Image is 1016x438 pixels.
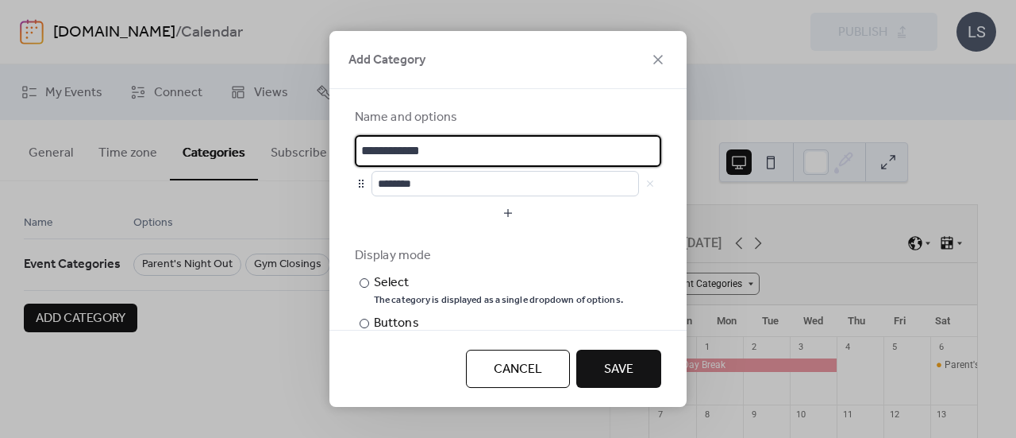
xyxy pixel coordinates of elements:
div: Display mode [355,246,658,266]
div: The category is displayed as a single dropdown of options. [374,294,623,307]
button: Cancel [466,350,570,388]
div: Name and options [355,108,658,127]
span: Save [604,360,633,379]
button: Save [576,350,661,388]
span: Cancel [494,360,542,379]
div: Select [374,273,620,293]
div: Buttons [374,314,567,333]
span: Add Category [348,51,425,70]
